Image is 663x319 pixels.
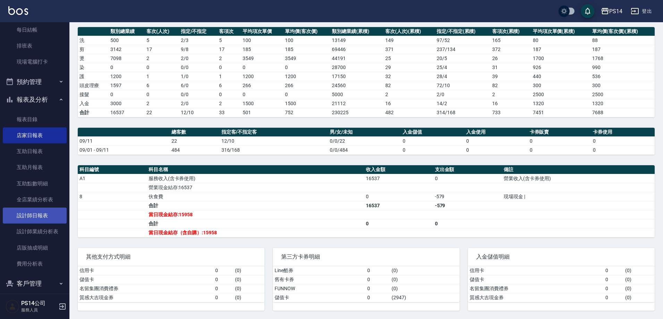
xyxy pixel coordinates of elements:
[78,54,109,63] td: 燙
[401,145,464,154] td: 0
[531,63,591,72] td: 926
[531,54,591,63] td: 1700
[435,63,490,72] td: 25 / 4
[390,266,460,275] td: ( 0 )
[366,275,390,284] td: 0
[490,81,531,90] td: 82
[435,108,490,117] td: 314/168
[433,192,502,201] td: -579
[6,300,19,313] img: Person
[217,63,241,72] td: 0
[3,240,67,256] a: 店販抽成明細
[435,36,490,45] td: 97 / 52
[490,72,531,81] td: 39
[590,90,655,99] td: 2500
[217,81,241,90] td: 6
[217,36,241,45] td: 5
[145,108,179,117] td: 22
[217,45,241,54] td: 17
[283,45,330,54] td: 185
[490,36,531,45] td: 165
[233,284,265,293] td: ( 0 )
[217,108,241,117] td: 33
[109,45,145,54] td: 3142
[531,27,591,36] th: 平均項次單價(累積)
[78,27,655,117] table: a dense table
[217,90,241,99] td: 0
[384,99,435,108] td: 16
[531,99,591,108] td: 1320
[145,90,179,99] td: 0
[330,81,383,90] td: 24560
[590,63,655,72] td: 990
[3,256,67,272] a: 費用分析表
[3,38,67,54] a: 排班表
[109,72,145,81] td: 1200
[170,128,220,137] th: 總客數
[3,208,67,224] a: 設計師日報表
[468,266,655,302] table: a dense table
[147,183,364,192] td: 營業現金結存:16537
[78,145,170,154] td: 09/01 - 09/11
[435,90,490,99] td: 2 / 0
[330,90,383,99] td: 5000
[364,201,433,210] td: 16537
[604,284,624,293] td: 0
[433,165,502,174] th: 支出金額
[366,266,390,275] td: 0
[78,275,213,284] td: 儲值卡
[328,128,401,137] th: 男/女/未知
[502,174,655,183] td: 營業收入(含卡券使用)
[78,165,655,237] table: a dense table
[468,293,604,302] td: 質感大吉現金券
[623,266,655,275] td: ( 0 )
[384,27,435,36] th: 客次(人次)(累積)
[490,90,531,99] td: 2
[384,72,435,81] td: 32
[170,136,220,145] td: 22
[490,63,531,72] td: 31
[241,27,283,36] th: 平均項次單價
[179,90,218,99] td: 0 / 0
[241,90,283,99] td: 0
[384,54,435,63] td: 25
[528,145,591,154] td: 0
[179,63,218,72] td: 0 / 0
[435,99,490,108] td: 14 / 2
[401,136,464,145] td: 0
[590,45,655,54] td: 187
[433,174,502,183] td: 0
[179,108,218,117] td: 12/10
[78,165,147,174] th: 科目編號
[220,145,328,154] td: 316/168
[468,284,604,293] td: 名留集團消費禮券
[531,81,591,90] td: 300
[590,99,655,108] td: 1320
[78,108,109,117] td: 合計
[3,159,67,175] a: 互助月報表
[78,293,213,302] td: 質感大吉現金券
[328,136,401,145] td: 0/0/22
[147,165,364,174] th: 科目名稱
[220,128,328,137] th: 指定客/不指定客
[490,27,531,36] th: 客項次(累積)
[179,81,218,90] td: 6 / 0
[179,99,218,108] td: 2 / 0
[147,219,364,228] td: 合計
[179,36,218,45] td: 2 / 3
[590,27,655,36] th: 單均價(客次價)(累積)
[3,143,67,159] a: 互助日報表
[179,72,218,81] td: 1 / 0
[590,54,655,63] td: 1768
[384,90,435,99] td: 2
[468,266,604,275] td: 信用卡
[220,136,328,145] td: 12/10
[490,99,531,108] td: 16
[283,54,330,63] td: 3549
[283,36,330,45] td: 100
[591,145,655,154] td: 0
[283,99,330,108] td: 1500
[433,219,502,228] td: 0
[604,293,624,302] td: 0
[384,81,435,90] td: 82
